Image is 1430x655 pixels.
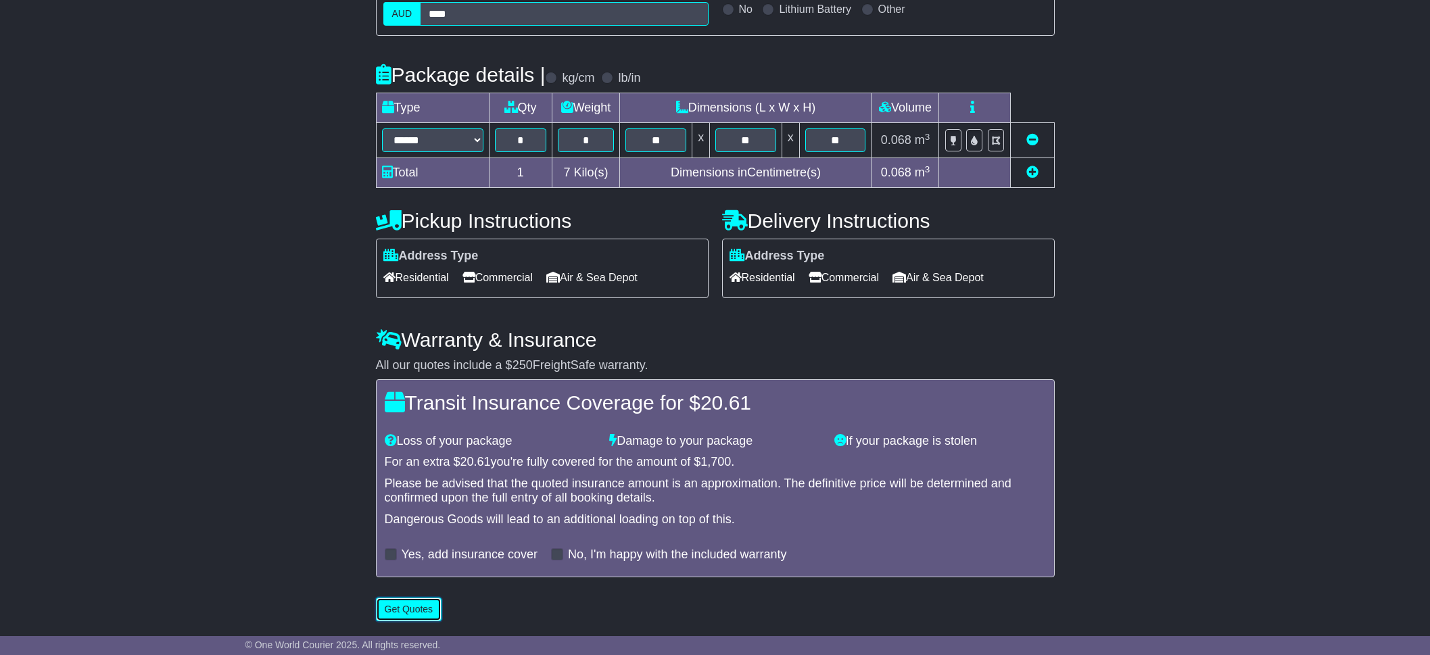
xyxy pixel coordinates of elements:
[925,164,930,174] sup: 3
[925,132,930,142] sup: 3
[402,548,538,562] label: Yes, add insurance cover
[385,455,1046,470] div: For an extra $ you're fully covered for the amount of $ .
[828,434,1053,449] div: If your package is stolen
[915,133,930,147] span: m
[692,123,710,158] td: x
[809,267,879,288] span: Commercial
[376,93,489,123] td: Type
[730,267,795,288] span: Residential
[618,71,640,86] label: lb/in
[1026,133,1039,147] a: Remove this item
[489,93,552,123] td: Qty
[620,158,872,188] td: Dimensions in Centimetre(s)
[376,598,442,621] button: Get Quotes
[385,512,1046,527] div: Dangerous Goods will lead to an additional loading on top of this.
[881,166,911,179] span: 0.068
[462,267,533,288] span: Commercial
[1026,166,1039,179] a: Add new item
[376,64,546,86] h4: Package details |
[730,249,825,264] label: Address Type
[383,249,479,264] label: Address Type
[568,548,787,562] label: No, I'm happy with the included warranty
[460,455,491,468] span: 20.61
[376,358,1055,373] div: All our quotes include a $ FreightSafe warranty.
[489,158,552,188] td: 1
[376,158,489,188] td: Total
[700,391,751,414] span: 20.61
[892,267,984,288] span: Air & Sea Depot
[513,358,533,372] span: 250
[700,455,731,468] span: 1,700
[383,267,449,288] span: Residential
[782,123,799,158] td: x
[881,133,911,147] span: 0.068
[378,434,603,449] div: Loss of your package
[722,210,1055,232] h4: Delivery Instructions
[563,166,570,179] span: 7
[602,434,828,449] div: Damage to your package
[546,267,638,288] span: Air & Sea Depot
[872,93,939,123] td: Volume
[383,2,421,26] label: AUD
[620,93,872,123] td: Dimensions (L x W x H)
[562,71,594,86] label: kg/cm
[245,639,441,650] span: © One World Courier 2025. All rights reserved.
[376,329,1055,351] h4: Warranty & Insurance
[376,210,709,232] h4: Pickup Instructions
[552,93,620,123] td: Weight
[739,3,753,16] label: No
[385,477,1046,506] div: Please be advised that the quoted insurance amount is an approximation. The definitive price will...
[779,3,851,16] label: Lithium Battery
[385,391,1046,414] h4: Transit Insurance Coverage for $
[878,3,905,16] label: Other
[552,158,620,188] td: Kilo(s)
[915,166,930,179] span: m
